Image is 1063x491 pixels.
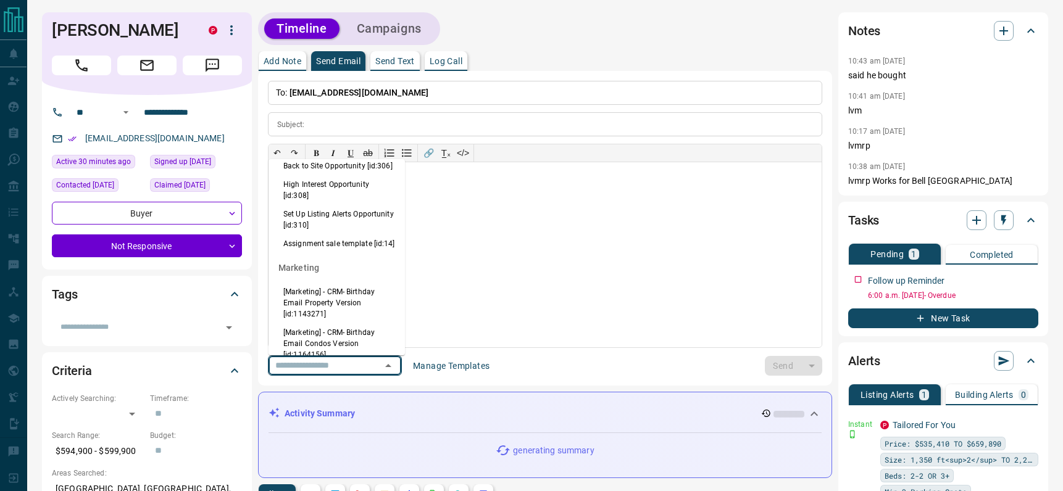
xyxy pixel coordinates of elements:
div: Buyer [52,202,242,225]
p: 10:38 am [DATE] [848,162,905,171]
div: Alerts [848,346,1038,376]
li: High Interest Opportunity [id:308] [269,175,405,205]
button: Bullet list [398,144,415,162]
li: Assignment sale template [id:14] [269,234,405,253]
div: property.ca [209,26,217,35]
p: Send Email [316,57,361,65]
button: Timeline [264,19,340,39]
span: Email [117,56,177,75]
p: Search Range: [52,430,144,441]
p: 10:41 am [DATE] [848,92,905,101]
span: [EMAIL_ADDRESS][DOMAIN_NAME] [290,88,429,97]
h1: [PERSON_NAME] [52,20,190,40]
span: Call [52,56,111,75]
div: Tasks [848,205,1038,235]
div: Fri May 30 2025 [52,178,144,196]
button: Open [220,319,238,336]
button: New Task [848,308,1038,328]
button: ↷ [286,144,303,162]
h2: Tasks [848,210,879,230]
div: Not Responsive [52,234,242,257]
p: lvmrp [848,139,1038,152]
div: Activity Summary [269,402,822,425]
p: Subject: [277,119,304,130]
button: Manage Templates [406,356,497,376]
p: 6:00 a.m. [DATE] - Overdue [868,290,1038,301]
div: Marketing [269,253,405,283]
h2: Alerts [848,351,880,371]
p: lvmrp Works for Bell [GEOGRAPHIC_DATA] [848,175,1038,188]
button: 𝑰 [325,144,342,162]
li: [Marketing] - CRM- Birthday Email Condos Version [id:1164156] [269,323,405,364]
div: Criteria [52,356,242,386]
h2: Notes [848,21,880,41]
button: ab [359,144,377,162]
p: Completed [970,250,1014,259]
p: Follow up Reminder [868,274,944,287]
div: property.ca [880,421,889,429]
p: 10:17 am [DATE] [848,127,905,136]
span: Size: 1,350 ft<sup>2</sup> TO 2,200 ft<sup>2</sup> [885,453,1034,466]
div: Sun Dec 15 2024 [150,155,242,172]
span: Beds: 2-2 OR 3+ [885,469,949,482]
button: 𝐁 [307,144,325,162]
span: Message [183,56,242,75]
h2: Criteria [52,361,92,381]
button: Campaigns [344,19,434,39]
div: Fri Sep 12 2025 [52,155,144,172]
button: Open [119,105,133,120]
a: Tailored For You [893,420,956,430]
p: Add Note [264,57,301,65]
p: Areas Searched: [52,468,242,479]
p: Listing Alerts [861,390,914,399]
a: [EMAIL_ADDRESS][DOMAIN_NAME] [85,133,225,143]
div: split button [765,356,822,376]
p: Budget: [150,430,242,441]
s: ab [363,148,373,158]
button: ↶ [269,144,286,162]
span: Price: $535,410 TO $659,890 [885,437,1001,450]
p: Send Text [375,57,415,65]
p: Log Call [430,57,462,65]
button: </> [454,144,472,162]
h2: Tags [52,284,77,304]
p: To: [268,81,822,105]
p: Instant [848,419,873,430]
button: T̲ₓ [437,144,454,162]
p: 1 [911,250,916,258]
p: Timeframe: [150,393,242,404]
p: said he bought [848,69,1038,82]
span: 𝐔 [348,148,354,158]
div: Notes [848,16,1038,46]
button: 🔗 [420,144,437,162]
svg: Push Notification Only [848,430,857,439]
div: Sun Dec 15 2024 [150,178,242,196]
p: $594,900 - $599,900 [52,441,144,461]
span: Claimed [DATE] [154,179,206,191]
p: generating summary [513,444,594,457]
svg: Email Verified [68,134,77,143]
p: Building Alerts [955,390,1014,399]
li: [Marketing] - CRM- Birthday Email Property Version [id:1143271] [269,283,405,323]
button: Numbered list [381,144,398,162]
button: Close [380,357,397,374]
li: Back to Site Opportunity [id:306] [269,157,405,175]
li: Set Up Listing Alerts Opportunity [id:310] [269,205,405,234]
p: 10:43 am [DATE] [848,57,905,65]
p: Pending [870,250,904,258]
p: 0 [1021,390,1026,399]
p: lvm [848,104,1038,117]
div: Tags [52,279,242,309]
button: 𝐔 [342,144,359,162]
p: Activity Summary [285,407,355,420]
span: Active 30 minutes ago [56,155,131,168]
p: Actively Searching: [52,393,144,404]
p: 1 [922,390,927,399]
span: Contacted [DATE] [56,179,114,191]
span: Signed up [DATE] [154,155,211,168]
